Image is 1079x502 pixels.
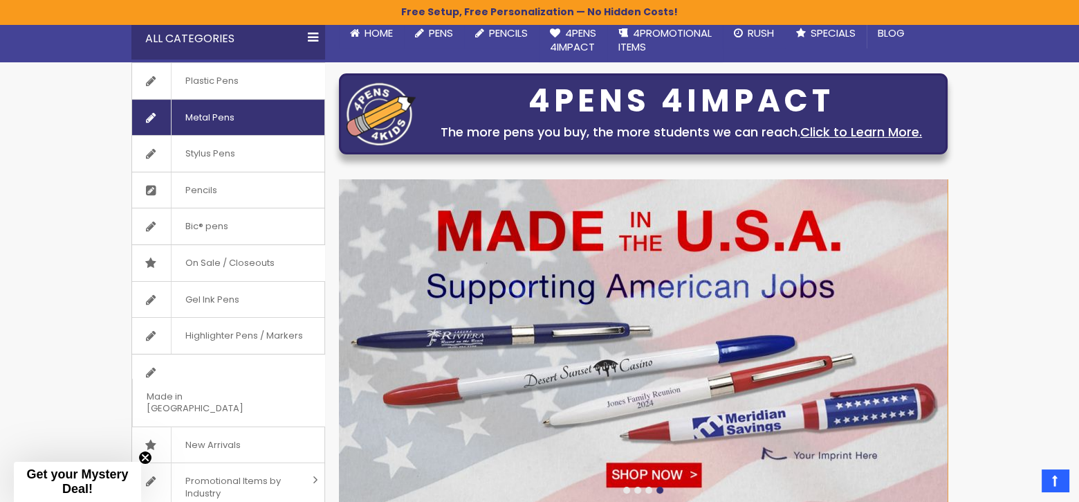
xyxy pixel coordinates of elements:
[723,18,785,48] a: Rush
[607,18,723,63] a: 4PROMOTIONALITEMS
[132,379,290,427] span: Made in [GEOGRAPHIC_DATA]
[132,208,324,244] a: Bic® pens
[811,26,856,40] span: Specials
[365,26,393,40] span: Home
[347,82,416,145] img: four_pen_logo.png
[800,123,922,141] a: Click to Learn More.
[423,87,940,116] div: 4PENS 4IMPACT
[171,100,248,136] span: Metal Pens
[965,465,1079,502] iframe: Google Customer Reviews
[171,63,252,99] span: Plastic Pens
[867,18,916,48] a: Blog
[404,18,464,48] a: Pens
[132,63,324,99] a: Plastic Pens
[132,136,324,172] a: Stylus Pens
[171,245,288,281] span: On Sale / Closeouts
[132,355,324,427] a: Made in [GEOGRAPHIC_DATA]
[171,427,255,463] span: New Arrivals
[339,18,404,48] a: Home
[171,318,317,354] span: Highlighter Pens / Markers
[171,136,249,172] span: Stylus Pens
[785,18,867,48] a: Specials
[26,467,128,496] span: Get your Mystery Deal!
[171,172,231,208] span: Pencils
[132,282,324,318] a: Gel Ink Pens
[132,245,324,281] a: On Sale / Closeouts
[171,208,242,244] span: Bic® pens
[14,462,141,502] div: Get your Mystery Deal!Close teaser
[132,318,324,354] a: Highlighter Pens / Markers
[618,26,712,54] span: 4PROMOTIONAL ITEMS
[132,172,324,208] a: Pencils
[878,26,905,40] span: Blog
[748,26,774,40] span: Rush
[550,26,596,54] span: 4Pens 4impact
[138,451,152,465] button: Close teaser
[132,427,324,463] a: New Arrivals
[464,18,539,48] a: Pencils
[539,18,607,63] a: 4Pens4impact
[131,18,325,60] div: All Categories
[423,123,940,142] div: The more pens you buy, the more students we can reach.
[171,282,253,318] span: Gel Ink Pens
[429,26,453,40] span: Pens
[132,100,324,136] a: Metal Pens
[489,26,528,40] span: Pencils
